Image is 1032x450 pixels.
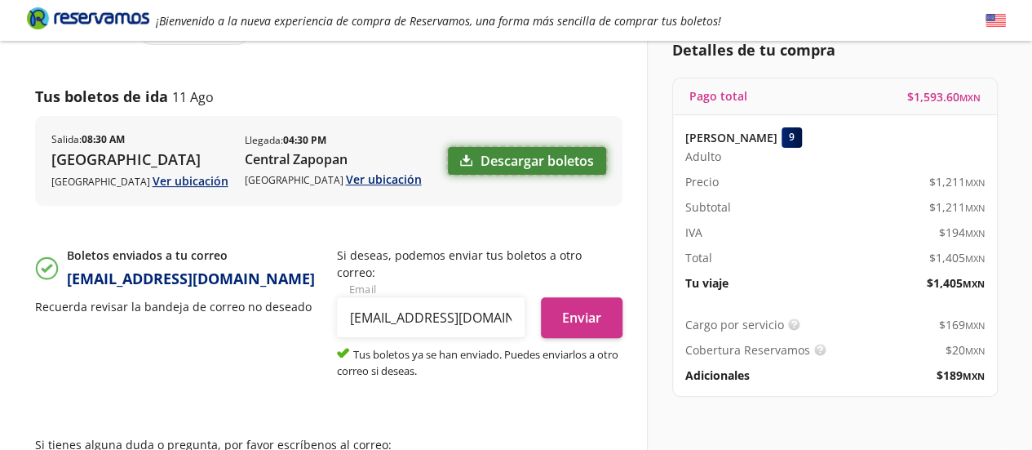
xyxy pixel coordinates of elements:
small: MXN [965,345,985,357]
p: [PERSON_NAME] [685,129,777,146]
p: [GEOGRAPHIC_DATA] [51,172,228,189]
p: Pago total [689,87,747,105]
a: Descargar boletos [448,147,606,175]
p: Tus boletos de ida [35,86,168,108]
span: $ 20 [946,341,985,359]
p: Cobertura Reservamos [685,341,810,359]
p: Tu viaje [685,274,729,292]
span: $ 194 [939,224,985,241]
span: $ 1,405 [927,274,985,292]
p: Total [685,249,712,266]
small: MXN [965,227,985,239]
p: Subtotal [685,198,731,216]
span: $ 189 [937,367,985,384]
p: [GEOGRAPHIC_DATA] [245,171,422,188]
span: $ 169 [939,316,985,333]
button: English [985,11,1006,31]
em: ¡Bienvenido a la nueva experiencia de compra de Reservamos, una forma más sencilla de comprar tus... [156,13,721,29]
a: Brand Logo [27,6,149,35]
p: [EMAIL_ADDRESS][DOMAIN_NAME] [67,268,315,290]
p: Detalles de tu compra [672,39,998,61]
p: Recuerda revisar la bandeja de correo no deseado [35,298,321,315]
p: IVA [685,224,702,241]
span: $ 1,405 [929,249,985,266]
a: Ver ubicación [346,172,422,187]
span: $ 1,593.60 [907,88,981,105]
small: MXN [963,370,985,382]
input: Email [337,297,525,338]
div: 9 [782,127,802,148]
p: Tus boletos ya se han enviado. Puedes enviarlos a otro correo si deseas. [337,346,622,379]
p: Central Zapopan [245,149,422,169]
a: Ver ubicación [153,173,228,189]
p: Cargo por servicio [685,316,784,333]
p: Llegada : [245,133,326,148]
b: 04:30 PM [283,133,326,147]
span: $ 1,211 [929,198,985,216]
small: MXN [965,202,985,214]
p: [GEOGRAPHIC_DATA] [51,149,228,171]
button: Enviar [541,297,622,338]
p: Si deseas, podemos enviar tus boletos a otro correo: [337,247,622,281]
small: MXN [965,252,985,265]
small: MXN [965,176,985,189]
b: 08:30 AM [82,132,125,146]
i: Brand Logo [27,6,149,30]
p: Adicionales [685,367,750,384]
small: MXN [965,319,985,332]
small: MXN [959,91,981,104]
span: Adulto [685,148,721,165]
p: Boletos enviados a tu correo [67,247,315,264]
small: MXN [963,278,985,290]
span: $ 1,211 [929,173,985,190]
p: Precio [685,173,719,190]
p: 11 Ago [172,87,214,107]
p: Salida : [51,132,125,147]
